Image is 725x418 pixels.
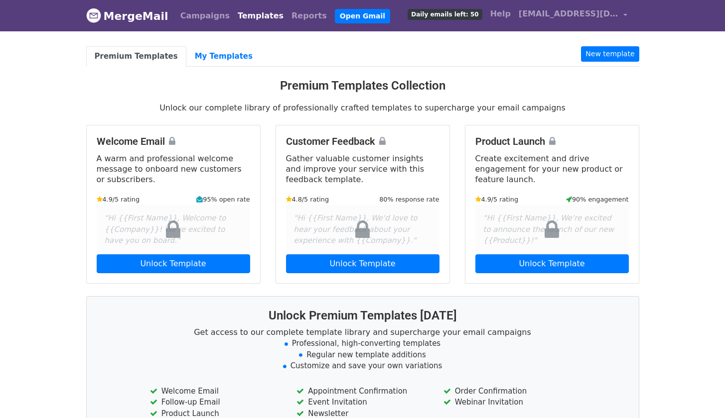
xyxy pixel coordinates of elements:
li: Regular new template additions [99,349,627,361]
div: "Hi {{First Name}}, Welcome to {{Company}}! We're excited to have you on board." [97,205,250,254]
p: Create excitement and drive engagement for your new product or feature launch. [475,153,629,185]
span: Daily emails left: 50 [408,9,482,20]
li: Webinar Invitation [443,397,575,408]
a: My Templates [186,46,261,67]
a: Campaigns [176,6,234,26]
li: Customize and save your own variations [99,360,627,372]
a: Unlock Template [286,254,439,273]
p: Get access to our complete template library and supercharge your email campaigns [99,327,627,337]
div: "Hi {{First Name}}, We'd love to hear your feedback about your experience with {{Company}}." [286,205,439,254]
li: Order Confirmation [443,386,575,397]
li: Event Invitation [296,397,428,408]
a: Open Gmail [335,9,390,23]
h3: Unlock Premium Templates [DATE] [99,309,627,323]
h4: Welcome Email [97,135,250,147]
small: 90% engagement [566,195,629,204]
small: 4.8/5 rating [286,195,329,204]
a: Daily emails left: 50 [404,4,486,24]
small: 80% response rate [379,195,439,204]
li: Professional, high-converting templates [99,338,627,349]
span: [EMAIL_ADDRESS][DOMAIN_NAME] [519,8,618,20]
h4: Product Launch [475,135,629,147]
small: 4.9/5 rating [475,195,519,204]
h4: Customer Feedback [286,135,439,147]
a: MergeMail [86,5,168,26]
li: Follow-up Email [150,397,282,408]
a: Help [486,4,515,24]
p: Unlock our complete library of professionally crafted templates to supercharge your email campaigns [86,103,639,113]
img: MergeMail logo [86,8,101,23]
a: New template [581,46,639,62]
a: Reports [288,6,331,26]
p: A warm and professional welcome message to onboard new customers or subscribers. [97,153,250,185]
small: 95% open rate [196,195,250,204]
small: 4.9/5 rating [97,195,140,204]
li: Welcome Email [150,386,282,397]
a: Unlock Template [97,254,250,273]
p: Gather valuable customer insights and improve your service with this feedback template. [286,153,439,185]
div: "Hi {{First Name}}, We're excited to announce the launch of our new {{Product}}!" [475,205,629,254]
li: Appointment Confirmation [296,386,428,397]
a: Unlock Template [475,254,629,273]
a: Premium Templates [86,46,186,67]
h3: Premium Templates Collection [86,79,639,93]
a: [EMAIL_ADDRESS][DOMAIN_NAME] [515,4,631,27]
a: Templates [234,6,288,26]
